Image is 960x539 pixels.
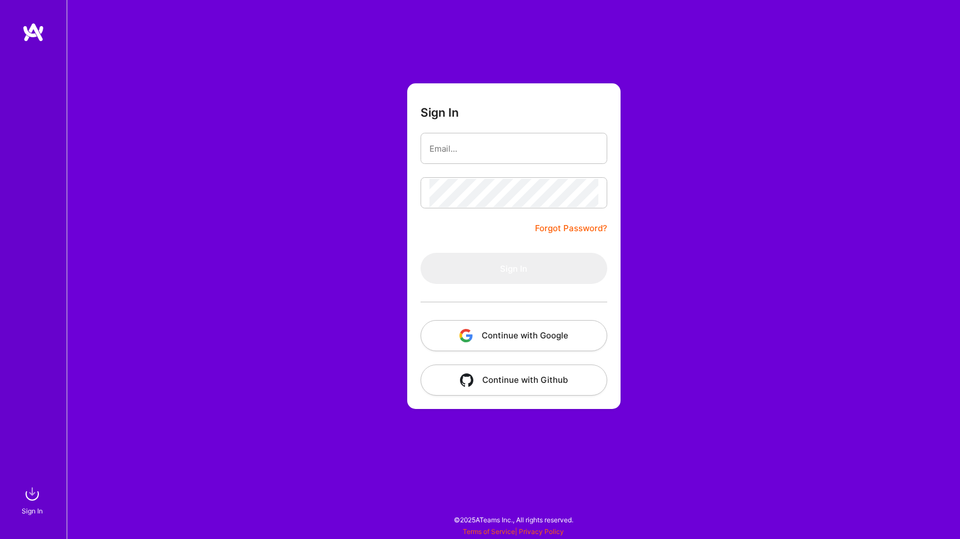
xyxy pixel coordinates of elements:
[535,222,607,235] a: Forgot Password?
[22,22,44,42] img: logo
[67,506,960,533] div: © 2025 ATeams Inc., All rights reserved.
[421,106,459,119] h3: Sign In
[421,320,607,351] button: Continue with Google
[463,527,515,536] a: Terms of Service
[463,527,564,536] span: |
[421,253,607,284] button: Sign In
[460,373,473,387] img: icon
[21,483,43,505] img: sign in
[23,483,43,517] a: sign inSign In
[421,365,607,396] button: Continue with Github
[429,134,598,163] input: Email...
[459,329,473,342] img: icon
[519,527,564,536] a: Privacy Policy
[22,505,43,517] div: Sign In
